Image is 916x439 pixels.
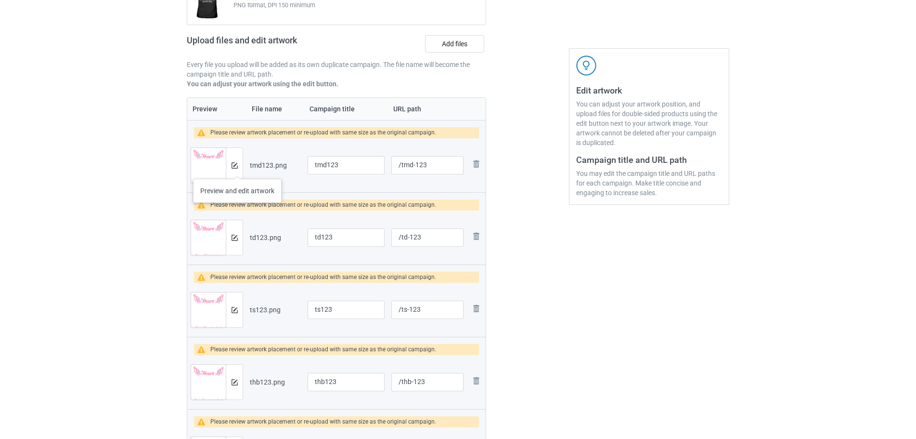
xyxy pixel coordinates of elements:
[197,418,210,426] img: warning
[187,60,486,79] p: Every file you upload will be added as its own duplicate campaign. The file name will become the ...
[576,154,722,165] h3: Campaign title and URL path
[197,274,210,281] img: warning
[232,235,238,241] img: svg+xml;base64,PD94bWwgdmVyc2lvbj0iMS4wIiBlbmNvZGluZz0iVVRGLTgiPz4KPHN2ZyB3aWR0aD0iMTRweCIgaGVpZ2...
[250,377,301,387] div: thb123.png
[388,98,467,120] th: URL path
[210,416,436,427] div: Please review artwork placement or re-upload with same size as the original campaign.
[576,55,596,76] img: svg+xml;base64,PD94bWwgdmVyc2lvbj0iMS4wIiBlbmNvZGluZz0iVVRGLTgiPz4KPHN2ZyB3aWR0aD0iNDJweCIgaGVpZ2...
[210,200,436,211] div: Please review artwork placement or re-upload with same size as the original campaign.
[187,80,338,88] b: You can adjust your artwork using the edit button.
[187,35,366,53] h2: Upload files and edit artwork
[232,307,238,313] img: svg+xml;base64,PD94bWwgdmVyc2lvbj0iMS4wIiBlbmNvZGluZz0iVVRGLTgiPz4KPHN2ZyB3aWR0aD0iMTRweCIgaGVpZ2...
[250,305,301,315] div: ts123.png
[197,346,210,353] img: warning
[197,129,210,136] img: warning
[250,160,301,170] div: tmd123.png
[197,201,210,209] img: warning
[304,98,388,120] th: Campaign title
[233,0,426,10] span: PNG format, DPI 150 minimum
[210,344,436,355] div: Please review artwork placement or re-upload with same size as the original campaign.
[191,148,226,189] img: original.png
[470,375,482,386] img: svg+xml;base64,PD94bWwgdmVyc2lvbj0iMS4wIiBlbmNvZGluZz0iVVRGLTgiPz4KPHN2ZyB3aWR0aD0iMjhweCIgaGVpZ2...
[470,230,482,242] img: svg+xml;base64,PD94bWwgdmVyc2lvbj0iMS4wIiBlbmNvZGluZz0iVVRGLTgiPz4KPHN2ZyB3aWR0aD0iMjhweCIgaGVpZ2...
[576,169,722,198] div: You may edit the campaign title and URL paths for each campaign. Make title concise and engaging ...
[191,220,226,262] img: original.png
[470,158,482,170] img: svg+xml;base64,PD94bWwgdmVyc2lvbj0iMS4wIiBlbmNvZGluZz0iVVRGLTgiPz4KPHN2ZyB3aWR0aD0iMjhweCIgaGVpZ2...
[232,379,238,386] img: svg+xml;base64,PD94bWwgdmVyc2lvbj0iMS4wIiBlbmNvZGluZz0iVVRGLTgiPz4KPHN2ZyB3aWR0aD0iMTRweCIgaGVpZ2...
[191,365,226,406] img: original.png
[576,99,722,147] div: You can adjust your artwork position, and upload files for double-sided products using the edit b...
[232,162,238,169] img: svg+xml;base64,PD94bWwgdmVyc2lvbj0iMS4wIiBlbmNvZGluZz0iVVRGLTgiPz4KPHN2ZyB3aWR0aD0iMTRweCIgaGVpZ2...
[470,303,482,314] img: svg+xml;base64,PD94bWwgdmVyc2lvbj0iMS4wIiBlbmNvZGluZz0iVVRGLTgiPz4KPHN2ZyB3aWR0aD0iMjhweCIgaGVpZ2...
[576,85,722,96] h3: Edit artwork
[191,293,226,334] img: original.png
[210,127,436,138] div: Please review artwork placement or re-upload with same size as the original campaign.
[210,272,436,283] div: Please review artwork placement or re-upload with same size as the original campaign.
[246,98,304,120] th: File name
[187,98,246,120] th: Preview
[250,233,301,242] div: td123.png
[193,179,282,203] div: Preview and edit artwork
[425,35,484,53] label: Add files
